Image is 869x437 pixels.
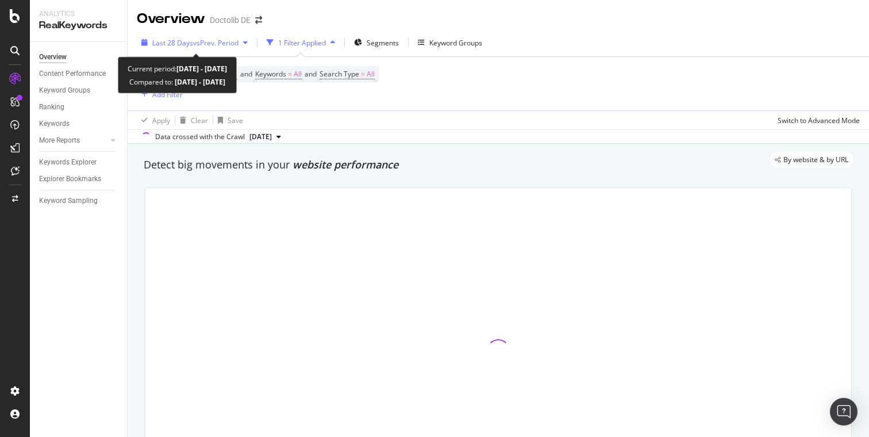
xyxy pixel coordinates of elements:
[320,69,359,79] span: Search Type
[152,116,170,125] div: Apply
[137,9,205,29] div: Overview
[429,38,482,48] div: Keyword Groups
[137,111,170,129] button: Apply
[228,116,243,125] div: Save
[155,132,245,142] div: Data crossed with the Crawl
[39,68,106,80] div: Content Performance
[39,195,98,207] div: Keyword Sampling
[39,118,119,130] a: Keywords
[39,9,118,19] div: Analytics
[39,51,67,63] div: Overview
[39,51,119,63] a: Overview
[129,75,225,89] div: Compared to:
[367,66,375,82] span: All
[193,38,239,48] span: vs Prev. Period
[413,33,487,52] button: Keyword Groups
[361,69,365,79] span: =
[213,111,243,129] button: Save
[262,33,340,52] button: 1 Filter Applied
[249,132,272,142] span: 2025 Aug. 29th
[39,118,70,130] div: Keywords
[152,90,183,99] div: Add Filter
[770,152,853,168] div: legacy label
[39,101,119,113] a: Ranking
[278,38,326,48] div: 1 Filter Applied
[39,173,119,185] a: Explorer Bookmarks
[349,33,403,52] button: Segments
[39,68,119,80] a: Content Performance
[773,111,860,129] button: Switch to Advanced Mode
[152,38,193,48] span: Last 28 Days
[255,16,262,24] div: arrow-right-arrow-left
[294,66,302,82] span: All
[288,69,292,79] span: =
[173,77,225,87] b: [DATE] - [DATE]
[210,14,251,26] div: Doctolib DE
[305,69,317,79] span: and
[39,101,64,113] div: Ranking
[783,156,848,163] span: By website & by URL
[128,62,227,75] div: Current period:
[39,173,101,185] div: Explorer Bookmarks
[137,33,252,52] button: Last 28 DaysvsPrev. Period
[240,69,252,79] span: and
[39,156,97,168] div: Keywords Explorer
[39,85,90,97] div: Keyword Groups
[830,398,858,425] div: Open Intercom Messenger
[39,19,118,32] div: RealKeywords
[39,85,119,97] a: Keyword Groups
[39,135,80,147] div: More Reports
[39,135,107,147] a: More Reports
[175,111,208,129] button: Clear
[39,156,119,168] a: Keywords Explorer
[137,87,183,101] button: Add Filter
[39,195,119,207] a: Keyword Sampling
[245,130,286,144] button: [DATE]
[191,116,208,125] div: Clear
[255,69,286,79] span: Keywords
[176,64,227,74] b: [DATE] - [DATE]
[778,116,860,125] div: Switch to Advanced Mode
[367,38,399,48] span: Segments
